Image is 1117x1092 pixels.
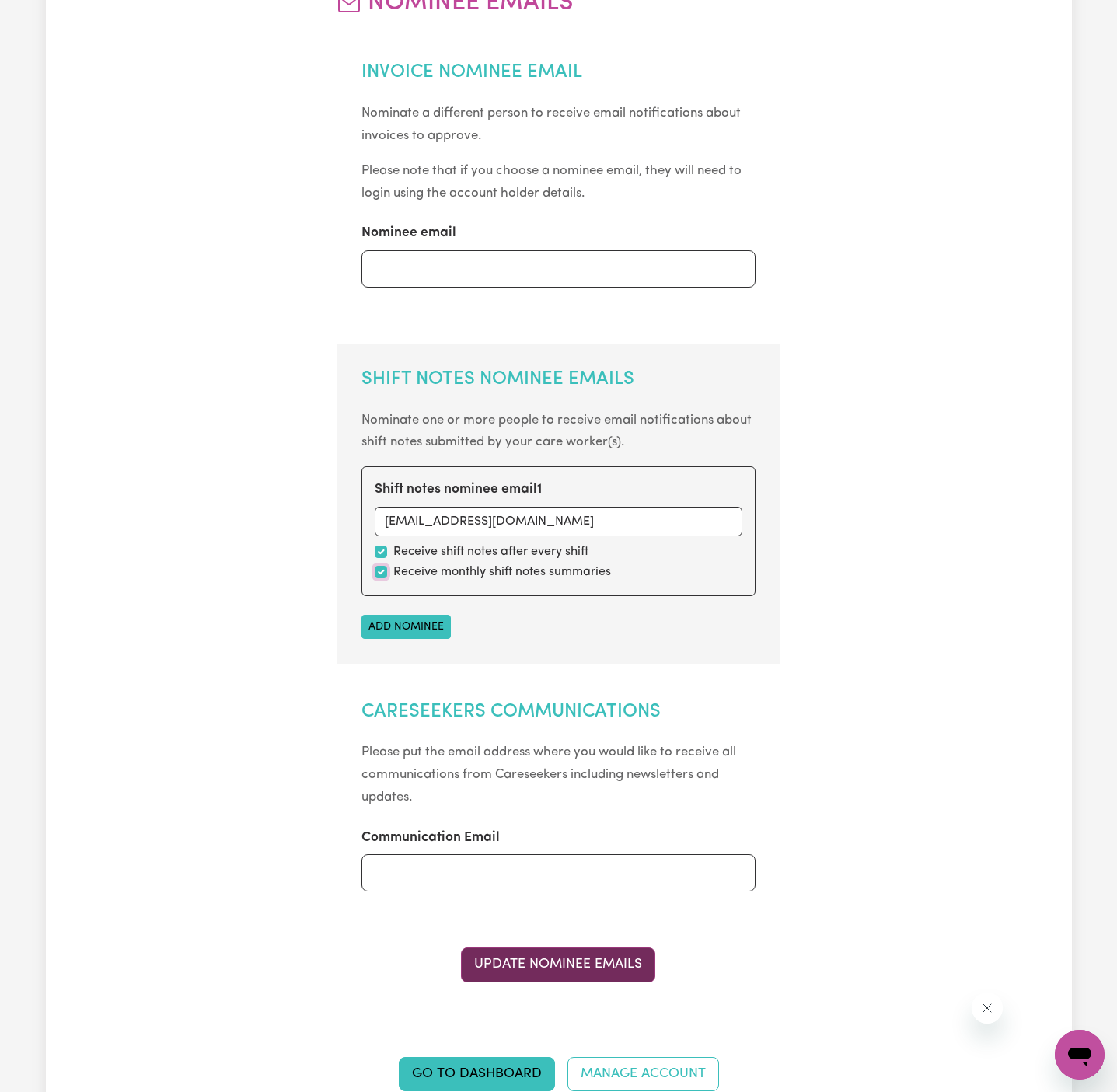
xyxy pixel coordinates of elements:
iframe: Close message [972,993,1003,1024]
small: Nominate one or more people to receive email notifications about shift notes submitted by your ca... [361,413,752,449]
small: Please note that if you choose a nominee email, they will need to login using the account holder ... [361,164,742,200]
label: Shift notes nominee email 1 [375,480,542,500]
h2: Shift Notes Nominee Emails [361,368,756,391]
small: Nominate a different person to receive email notifications about invoices to approve. [361,106,741,142]
label: Receive monthly shift notes summaries [393,563,611,581]
label: Nominee email [361,223,456,243]
span: Need any help? [9,11,94,23]
a: Go to Dashboard [399,1057,555,1091]
iframe: Button to launch messaging window [1055,1030,1105,1080]
button: Add nominee [361,615,451,639]
small: Please put the email address where you would like to receive all communications from Careseekers ... [361,745,736,804]
button: Update Nominee Emails [461,947,655,982]
a: Manage Account [567,1057,719,1091]
label: Receive shift notes after every shift [393,543,588,561]
h2: Careseekers Communications [361,701,756,724]
h2: Invoice Nominee Email [361,61,756,84]
label: Communication Email [361,828,500,848]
